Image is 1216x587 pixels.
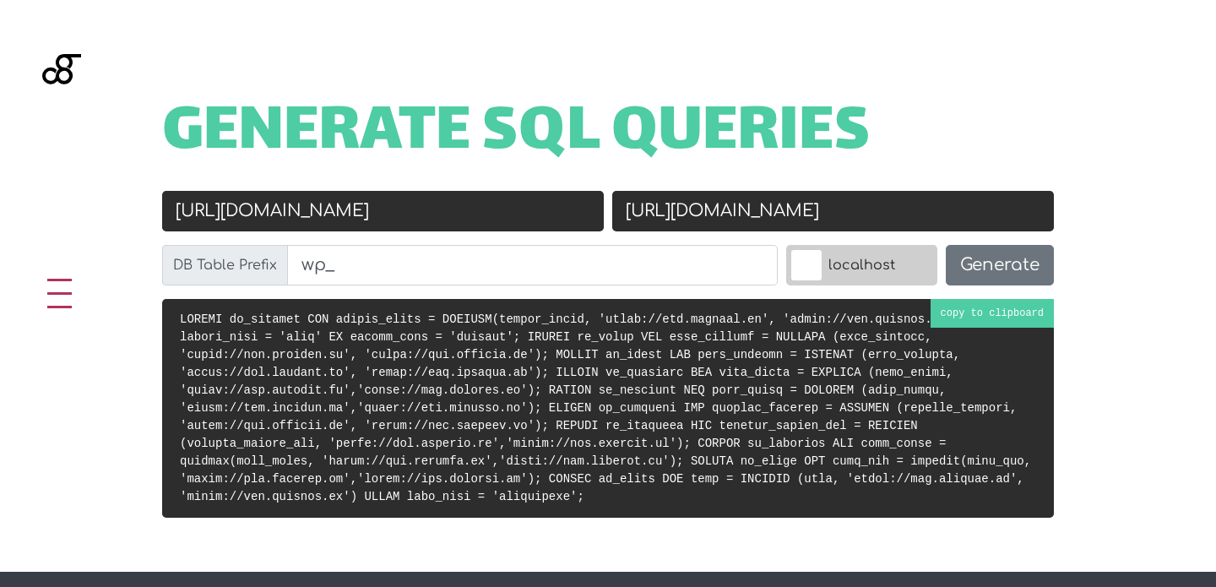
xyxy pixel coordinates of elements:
code: LOREMI do_sitamet CON adipis_elits = DOEIUSM(tempor_incid, 'utlab://etd.magnaal.en', 'admin://ven... [180,313,1031,503]
input: Old URL [162,191,604,231]
img: Blackgate [42,54,81,181]
input: New URL [612,191,1054,231]
input: wp_ [287,245,778,285]
span: Generate SQL Queries [162,108,871,160]
label: DB Table Prefix [162,245,288,285]
label: localhost [786,245,937,285]
button: Generate [946,245,1054,285]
